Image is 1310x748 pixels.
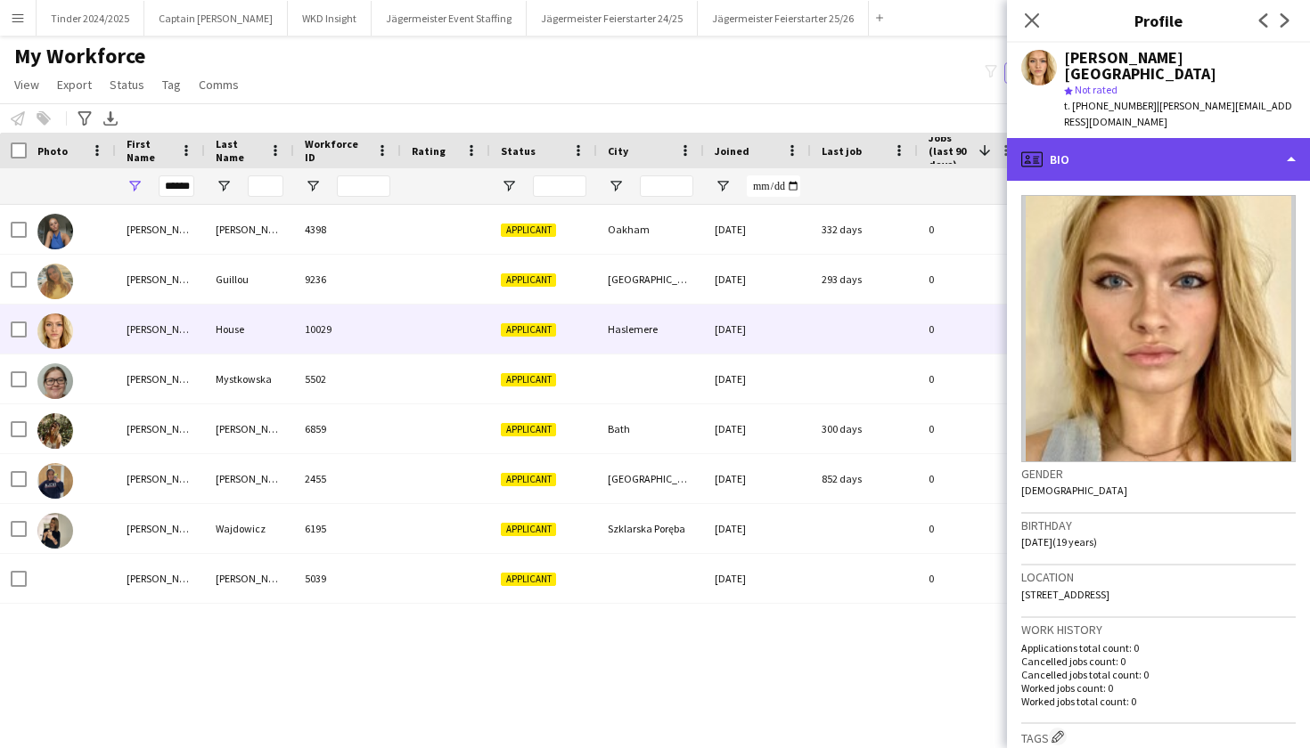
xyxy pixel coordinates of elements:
[144,1,288,36] button: Captain [PERSON_NAME]
[1004,62,1093,84] button: Everyone9,754
[205,504,294,553] div: Wajdowicz
[37,463,73,499] img: Emilia Southworth White
[918,205,1025,254] div: 0
[37,144,68,158] span: Photo
[811,255,918,304] div: 293 days
[1021,641,1296,654] p: Applications total count: 0
[116,404,205,453] div: [PERSON_NAME]
[116,554,205,603] div: [PERSON_NAME]
[918,255,1025,304] div: 0
[1021,622,1296,638] h3: Work history
[37,413,73,449] img: Emilia Robbins
[37,363,73,399] img: Emilia Mystkowska
[205,305,294,354] div: House
[205,404,294,453] div: [PERSON_NAME]
[116,205,205,254] div: [PERSON_NAME]
[501,323,556,337] span: Applicant
[811,205,918,254] div: 332 days
[216,137,262,164] span: Last Name
[597,504,704,553] div: Szklarska Poręba
[597,404,704,453] div: Bath
[608,178,624,194] button: Open Filter Menu
[918,404,1025,453] div: 0
[159,175,194,197] input: First Name Filter Input
[294,504,401,553] div: 6195
[1021,484,1127,497] span: [DEMOGRAPHIC_DATA]
[698,1,869,36] button: Jägermeister Feierstarter 25/26
[1021,668,1296,681] p: Cancelled jobs total count: 0
[7,73,46,96] a: View
[501,373,556,386] span: Applicant
[918,554,1025,603] div: 0
[294,354,401,403] div: 5502
[608,144,628,158] span: City
[248,175,283,197] input: Last Name Filter Input
[704,404,811,453] div: [DATE]
[74,108,95,129] app-action-btn: Advanced filters
[918,354,1025,403] div: 0
[704,205,811,254] div: [DATE]
[205,454,294,503] div: [PERSON_NAME] White
[127,137,173,164] span: First Name
[216,178,232,194] button: Open Filter Menu
[811,454,918,503] div: 852 days
[704,255,811,304] div: [DATE]
[704,504,811,553] div: [DATE]
[116,255,205,304] div: [PERSON_NAME]
[205,205,294,254] div: [PERSON_NAME]
[1021,569,1296,585] h3: Location
[337,175,390,197] input: Workforce ID Filter Input
[1064,99,1157,112] span: t. [PHONE_NUMBER]
[14,43,145,69] span: My Workforce
[294,554,401,603] div: 5039
[640,175,693,197] input: City Filter Input
[37,513,73,549] img: Emilia Wajdowicz
[199,77,239,93] span: Comms
[1021,695,1296,708] p: Worked jobs total count: 0
[1007,138,1310,181] div: Bio
[747,175,800,197] input: Joined Filter Input
[704,305,811,354] div: [DATE]
[597,205,704,254] div: Oakham
[14,77,39,93] span: View
[1021,681,1296,695] p: Worked jobs count: 0
[294,454,401,503] div: 2455
[116,454,205,503] div: [PERSON_NAME]
[501,178,517,194] button: Open Filter Menu
[102,73,151,96] a: Status
[918,504,1025,553] div: 0
[305,137,369,164] span: Workforce ID
[715,178,731,194] button: Open Filter Menu
[110,77,144,93] span: Status
[37,214,73,249] img: Emilia Batory
[294,404,401,453] div: 6859
[501,144,536,158] span: Status
[127,178,143,194] button: Open Filter Menu
[597,305,704,354] div: Haslemere
[116,354,205,403] div: [PERSON_NAME]
[1021,466,1296,482] h3: Gender
[501,523,556,536] span: Applicant
[918,454,1025,503] div: 0
[294,305,401,354] div: 10029
[1021,728,1296,746] h3: Tags
[501,273,556,287] span: Applicant
[1075,83,1118,96] span: Not rated
[704,354,811,403] div: [DATE]
[1021,195,1296,462] img: Crew avatar or photo
[162,77,181,93] span: Tag
[704,554,811,603] div: [DATE]
[501,224,556,237] span: Applicant
[715,144,749,158] span: Joined
[1064,50,1296,82] div: [PERSON_NAME][GEOGRAPHIC_DATA]
[501,473,556,486] span: Applicant
[57,77,92,93] span: Export
[37,313,73,349] img: Emilia House
[597,454,704,503] div: [GEOGRAPHIC_DATA]
[822,144,862,158] span: Last job
[37,264,73,299] img: Emilia Guillou
[501,423,556,436] span: Applicant
[1007,9,1310,32] h3: Profile
[294,205,401,254] div: 4398
[1021,654,1296,668] p: Cancelled jobs count: 0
